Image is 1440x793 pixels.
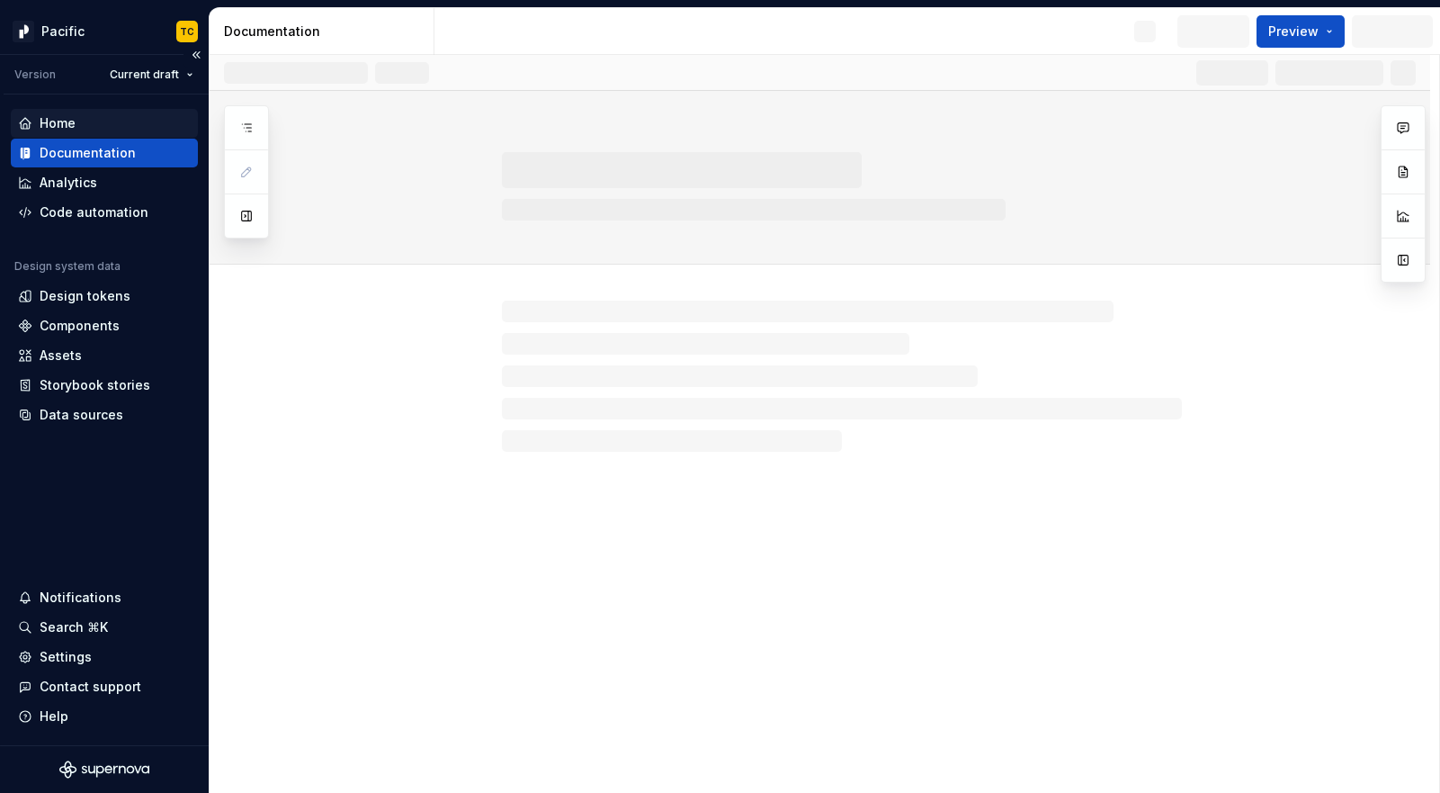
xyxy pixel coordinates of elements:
[40,678,141,696] div: Contact support
[183,42,209,68] button: Collapse sidebar
[13,21,34,42] img: 8d0dbd7b-a897-4c39-8ca0-62fbda938e11.png
[180,24,194,39] div: TC
[11,198,198,227] a: Code automation
[1268,23,1319,41] span: Preview
[224,23,426,41] div: Documentation
[40,203,148,221] div: Code automation
[11,282,198,311] a: Design tokens
[41,23,85,41] div: Pacific
[14,68,56,82] div: Version
[11,109,198,138] a: Home
[40,317,120,335] div: Components
[11,643,198,671] a: Settings
[11,583,198,612] button: Notifications
[40,589,121,607] div: Notifications
[11,311,198,340] a: Components
[11,702,198,731] button: Help
[102,62,201,87] button: Current draft
[59,761,149,779] svg: Supernova Logo
[11,139,198,167] a: Documentation
[40,347,82,365] div: Assets
[11,168,198,197] a: Analytics
[14,259,121,274] div: Design system data
[40,618,108,636] div: Search ⌘K
[11,371,198,400] a: Storybook stories
[1257,15,1345,48] button: Preview
[110,68,179,82] span: Current draft
[40,376,150,394] div: Storybook stories
[40,707,68,725] div: Help
[40,648,92,666] div: Settings
[40,174,97,192] div: Analytics
[40,287,130,305] div: Design tokens
[11,401,198,429] a: Data sources
[40,144,136,162] div: Documentation
[40,406,123,424] div: Data sources
[4,12,205,50] button: PacificTC
[11,341,198,370] a: Assets
[11,613,198,642] button: Search ⌘K
[11,672,198,701] button: Contact support
[40,114,76,132] div: Home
